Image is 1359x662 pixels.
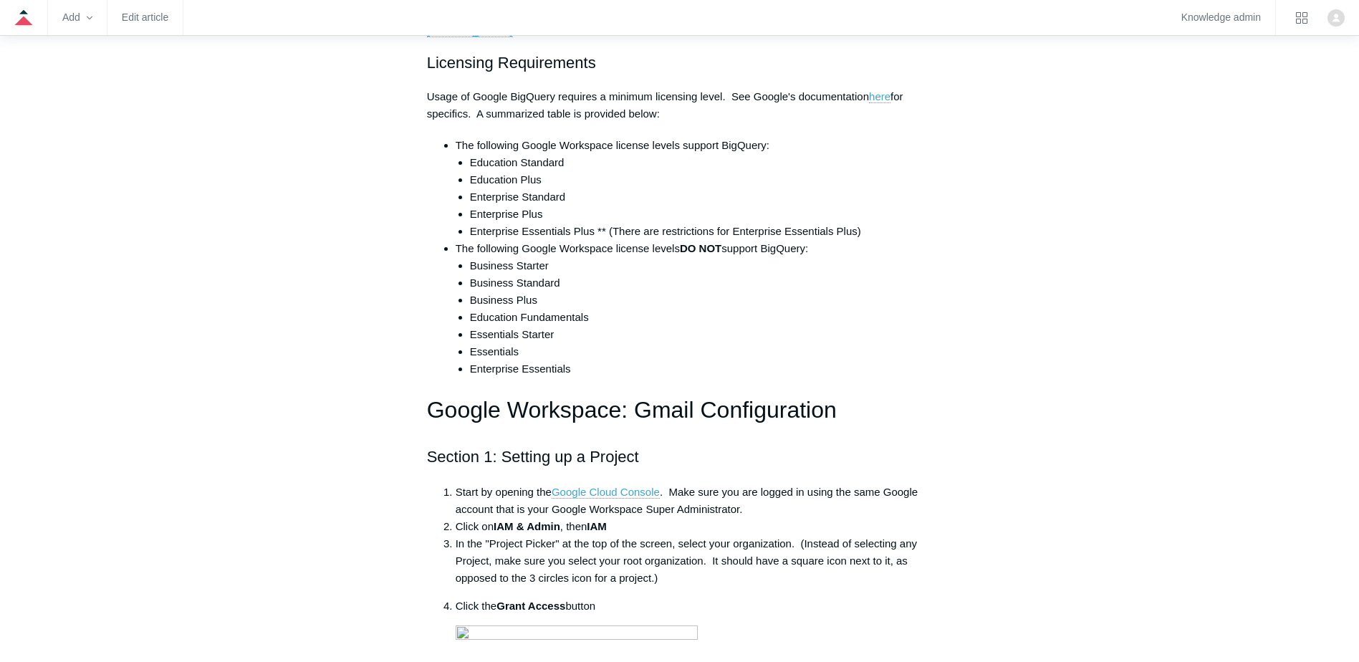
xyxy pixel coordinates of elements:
[470,223,933,240] li: Enterprise Essentials Plus ** (There are restrictions for Enterprise Essentials Plus)
[470,171,933,188] li: Education Plus
[456,518,933,535] li: Click on , then
[456,535,933,587] li: In the "Project Picker" at the top of the screen, select your organization. (Instead of selecting...
[427,392,933,428] h1: Google Workspace: Gmail Configuration
[470,326,933,343] li: Essentials Starter
[456,137,933,240] li: The following Google Workspace license levels support BigQuery:
[456,484,933,518] li: Start by opening the . Make sure you are logged in using the same Google account that is your Goo...
[62,14,92,21] zd-hc-trigger: Add
[427,50,933,75] h2: Licensing Requirements
[1181,14,1261,21] a: Knowledge admin
[427,88,933,123] p: Usage of Google BigQuery requires a minimum licensing level. See Google's documentation for speci...
[494,520,560,532] strong: IAM & Admin
[470,257,933,274] li: Business Starter
[680,242,721,254] strong: DO NOT
[427,7,857,37] a: [URL][DOMAIN_NAME]
[1327,9,1345,27] img: user avatar
[470,154,933,171] li: Education Standard
[470,360,933,378] li: Enterprise Essentials
[122,14,168,21] a: Edit article
[869,90,890,103] a: here
[456,240,933,378] li: The following Google Workspace license levels support BigQuery:
[470,274,933,292] li: Business Standard
[427,444,933,469] h2: Section 1: Setting up a Project
[587,520,607,532] strong: IAM
[470,309,933,326] li: Education Fundamentals
[552,486,660,499] a: Google Cloud Console
[1327,9,1345,27] zd-hc-trigger: Click your profile icon to open the profile menu
[470,188,933,206] li: Enterprise Standard
[470,206,933,223] li: Enterprise Plus
[470,343,933,360] li: Essentials
[496,600,565,612] strong: Grant Access
[456,598,933,615] p: Click the button
[470,292,933,309] li: Business Plus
